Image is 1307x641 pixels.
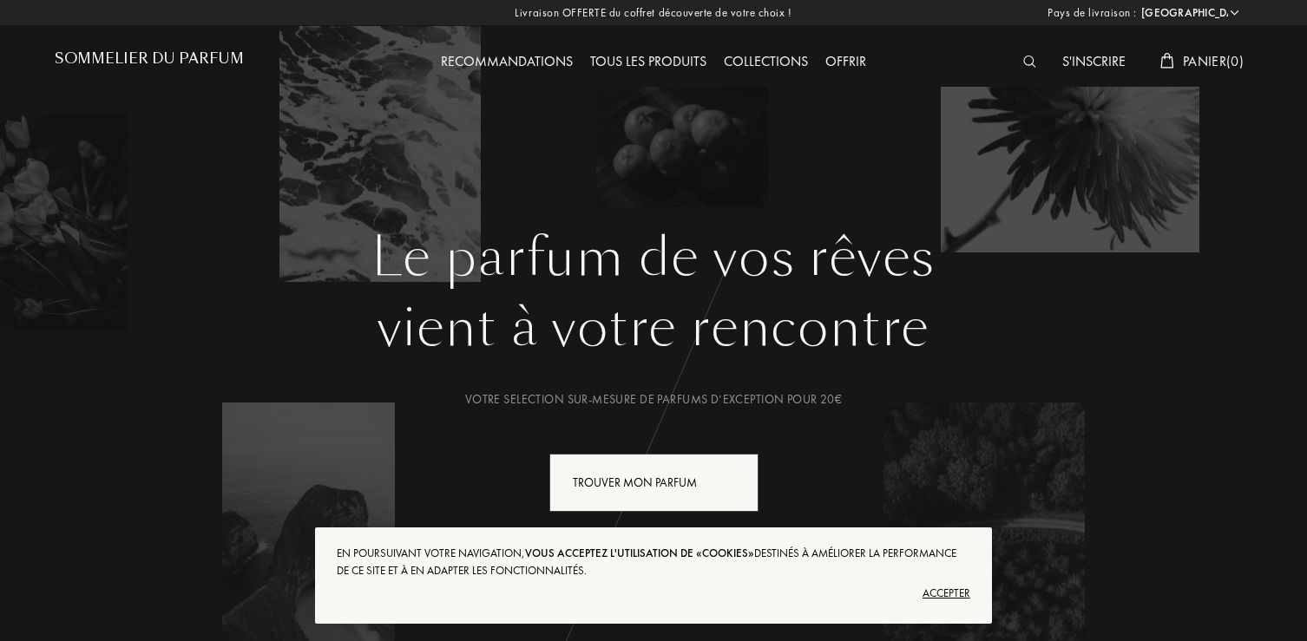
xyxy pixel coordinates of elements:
[1183,52,1244,70] span: Panier ( 0 )
[68,289,1239,367] div: vient à votre rencontre
[68,226,1239,289] h1: Le parfum de vos rêves
[68,390,1239,409] div: Votre selection sur-mesure de parfums d’exception pour 20€
[432,51,581,74] div: Recommandations
[536,454,772,512] a: Trouver mon parfumanimation
[817,51,875,74] div: Offrir
[549,454,759,512] div: Trouver mon parfum
[581,51,715,74] div: Tous les produits
[432,52,581,70] a: Recommandations
[715,51,817,74] div: Collections
[337,579,970,607] div: Accepter
[55,50,244,74] a: Sommelier du Parfum
[1023,56,1036,68] img: search_icn_white.svg
[1054,51,1134,74] div: S'inscrire
[55,50,244,67] h1: Sommelier du Parfum
[1054,52,1134,70] a: S'inscrire
[581,52,715,70] a: Tous les produits
[817,52,875,70] a: Offrir
[715,52,817,70] a: Collections
[1048,4,1137,22] span: Pays de livraison :
[337,545,970,579] div: En poursuivant votre navigation, destinés à améliorer la performance de ce site et à en adapter l...
[525,546,754,560] span: vous acceptez l'utilisation de «cookies»
[1160,53,1174,69] img: cart_white.svg
[716,464,751,499] div: animation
